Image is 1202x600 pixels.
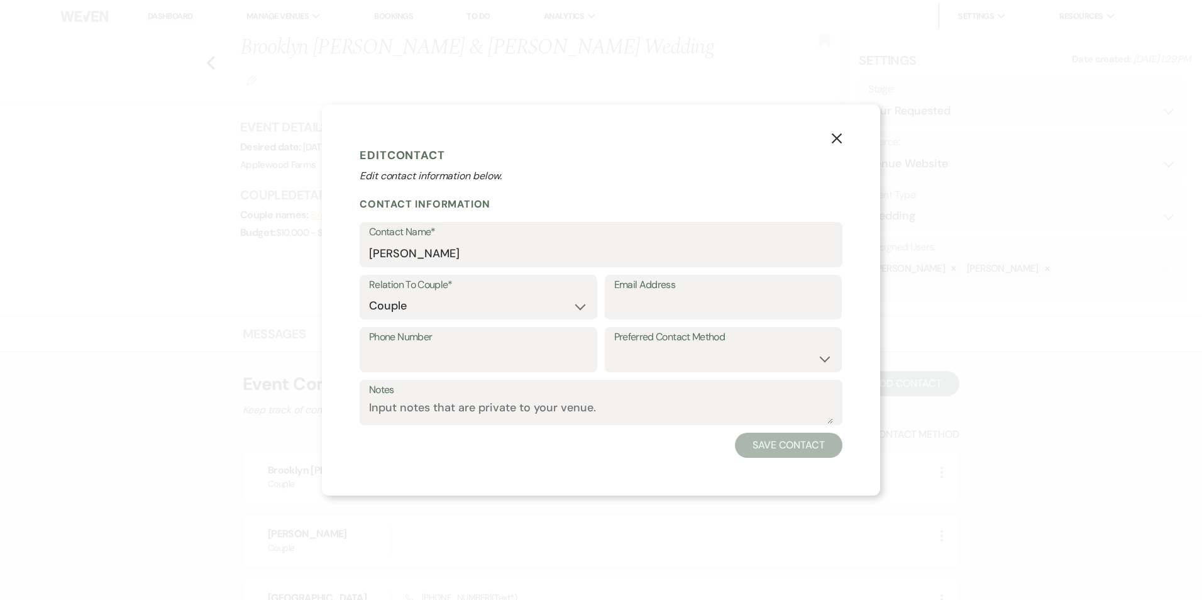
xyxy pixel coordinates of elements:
h2: Contact Information [360,197,842,211]
label: Preferred Contact Method [614,328,833,347]
h1: Edit Contact [360,146,842,165]
label: Email Address [614,276,833,294]
label: Notes [369,381,833,399]
label: Relation To Couple* [369,276,588,294]
p: Edit contact information below. [360,169,842,184]
label: Phone Number [369,328,588,347]
input: First and Last Name [369,242,833,266]
label: Contact Name* [369,223,833,242]
button: Save Contact [735,433,842,458]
